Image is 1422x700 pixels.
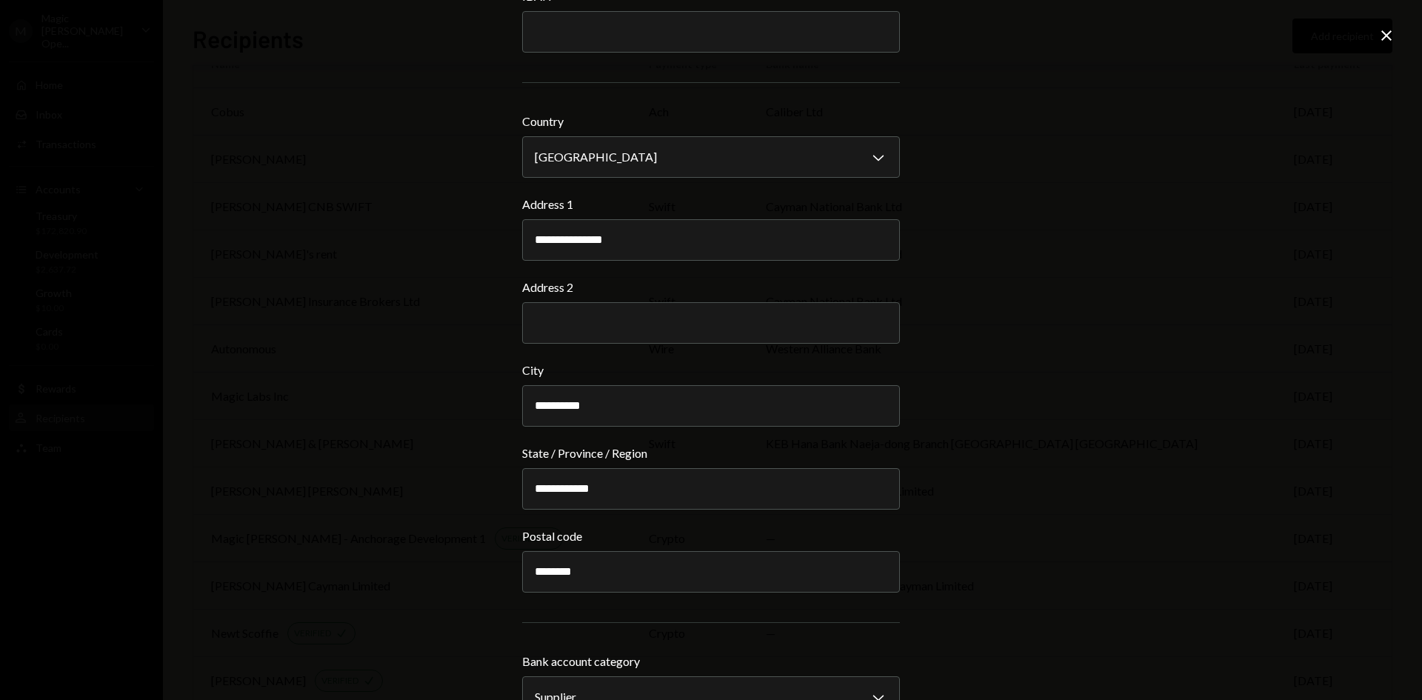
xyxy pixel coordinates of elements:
[522,136,900,178] button: Country
[522,279,900,296] label: Address 2
[522,113,900,130] label: Country
[522,361,900,379] label: City
[522,196,900,213] label: Address 1
[522,444,900,462] label: State / Province / Region
[522,653,900,670] label: Bank account category
[522,527,900,545] label: Postal code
